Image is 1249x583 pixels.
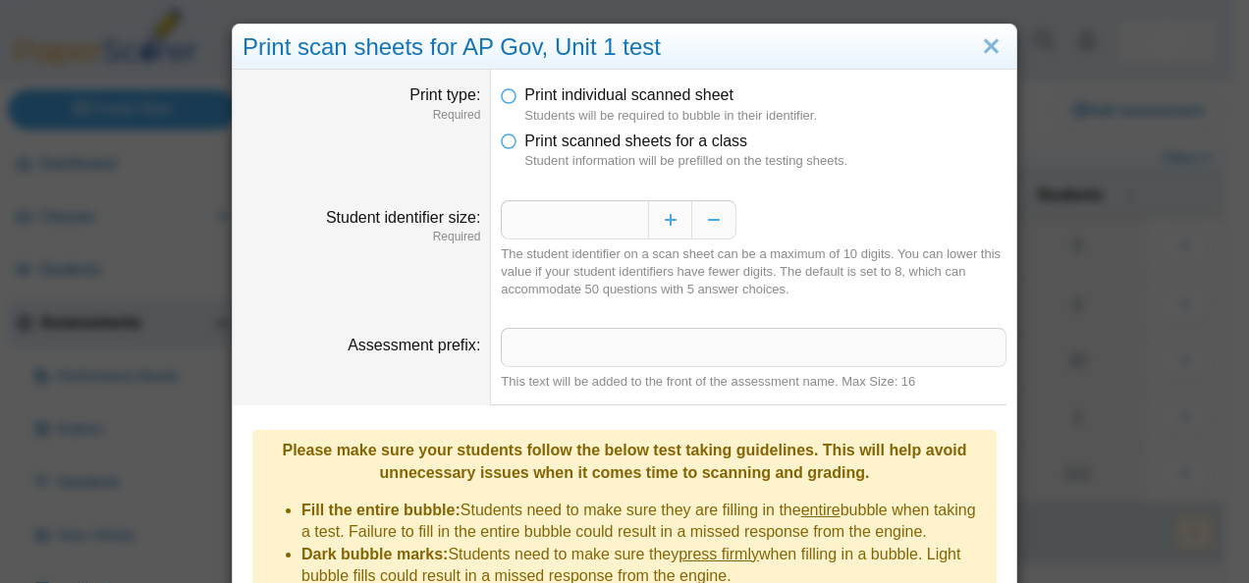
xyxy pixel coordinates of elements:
dfn: Required [243,229,480,245]
a: Close [976,30,1006,64]
div: The student identifier on a scan sheet can be a maximum of 10 digits. You can lower this value if... [501,245,1006,299]
u: entire [801,502,841,518]
span: Print individual scanned sheet [524,86,733,103]
dfn: Student information will be prefilled on the testing sheets. [524,152,1006,170]
u: press firmly [679,546,759,562]
b: Please make sure your students follow the below test taking guidelines. This will help avoid unne... [282,442,966,480]
div: Print scan sheets for AP Gov, Unit 1 test [233,25,1016,71]
span: Print scanned sheets for a class [524,132,747,149]
label: Assessment prefix [348,337,480,353]
dfn: Students will be required to bubble in their identifier. [524,107,1006,125]
label: Print type [409,86,480,103]
label: Student identifier size [326,209,480,226]
li: Students need to make sure they are filling in the bubble when taking a test. Failure to fill in ... [301,500,987,544]
button: Decrease [692,200,736,239]
button: Increase [648,200,692,239]
b: Dark bubble marks: [301,546,448,562]
div: This text will be added to the front of the assessment name. Max Size: 16 [501,373,1006,391]
b: Fill the entire bubble: [301,502,461,518]
dfn: Required [243,107,480,124]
